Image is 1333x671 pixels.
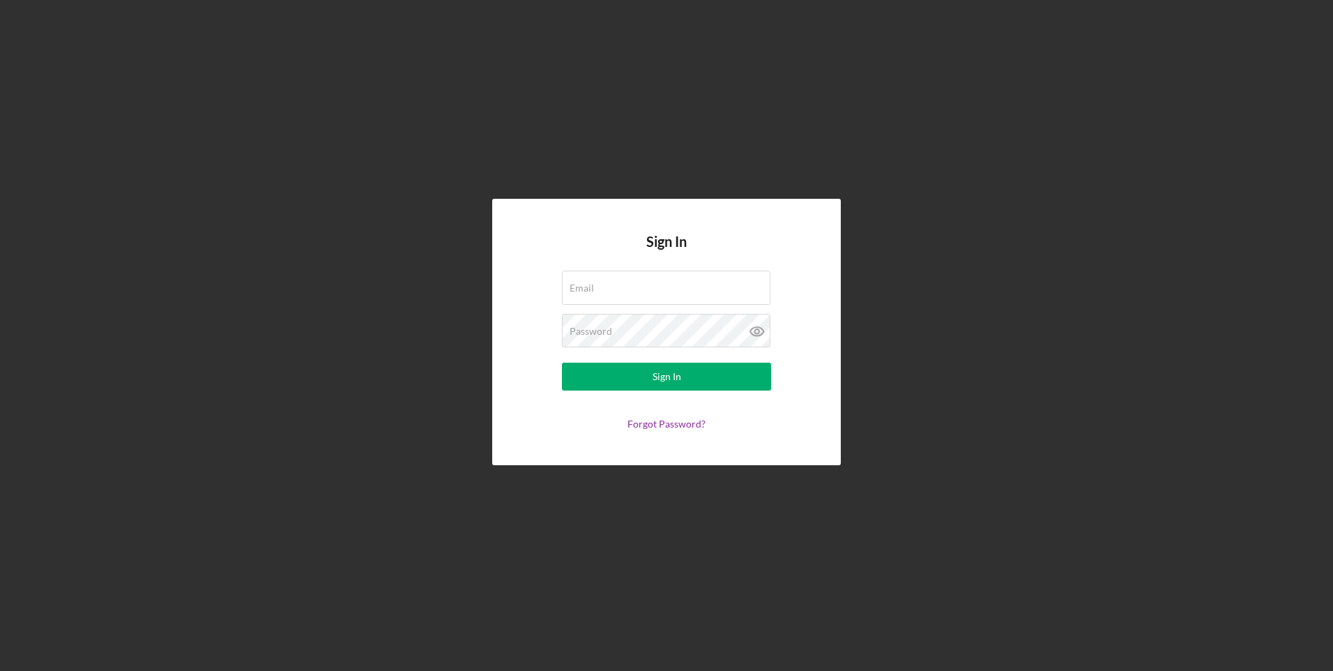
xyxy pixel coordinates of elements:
[653,363,681,391] div: Sign In
[570,282,594,294] label: Email
[570,326,612,337] label: Password
[627,418,706,430] a: Forgot Password?
[562,363,771,391] button: Sign In
[646,234,687,271] h4: Sign In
